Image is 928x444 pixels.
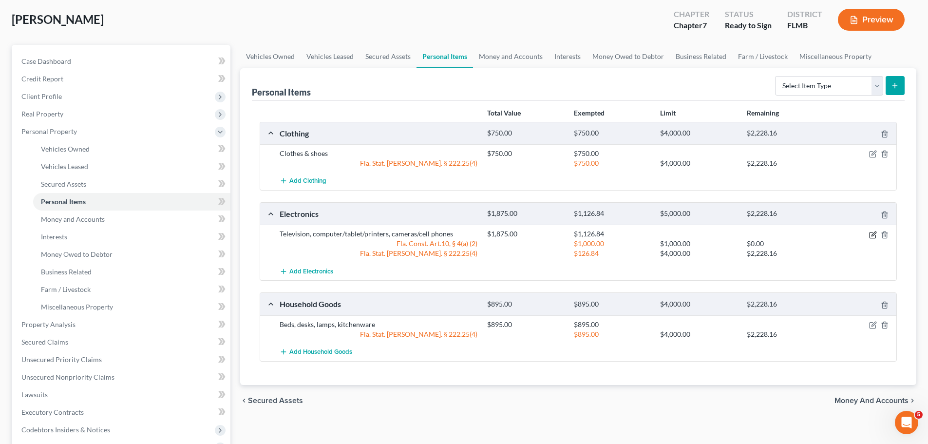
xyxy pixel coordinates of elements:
[569,129,655,138] div: $750.00
[787,9,822,20] div: District
[275,229,482,239] div: Television, computer/tablet/printers, cameras/cell phones
[240,45,301,68] a: Vehicles Owned
[895,411,918,434] iframe: Intercom live chat
[41,268,92,276] span: Business Related
[660,109,676,117] strong: Limit
[41,285,91,293] span: Farm / Livestock
[33,263,230,281] a: Business Related
[33,211,230,228] a: Money and Accounts
[21,338,68,346] span: Secured Claims
[275,299,482,309] div: Household Goods
[747,109,779,117] strong: Remaining
[702,20,707,30] span: 7
[838,9,905,31] button: Preview
[674,9,709,20] div: Chapter
[21,127,77,135] span: Personal Property
[41,215,105,223] span: Money and Accounts
[674,20,709,31] div: Chapter
[569,209,655,218] div: $1,126.84
[834,397,916,405] button: Money and Accounts chevron_right
[41,145,90,153] span: Vehicles Owned
[909,397,916,405] i: chevron_right
[14,368,230,386] a: Unsecured Nonpriority Claims
[14,333,230,351] a: Secured Claims
[473,45,549,68] a: Money and Accounts
[655,300,741,309] div: $4,000.00
[742,239,828,249] div: $0.00
[33,140,230,158] a: Vehicles Owned
[33,228,230,246] a: Interests
[280,343,352,361] button: Add Household Goods
[33,193,230,211] a: Personal Items
[14,53,230,70] a: Case Dashboard
[569,149,655,158] div: $750.00
[794,45,877,68] a: Miscellaneous Property
[14,386,230,404] a: Lawsuits
[21,75,63,83] span: Credit Report
[655,158,741,168] div: $4,000.00
[12,12,104,26] span: [PERSON_NAME]
[742,300,828,309] div: $2,228.16
[41,303,113,311] span: Miscellaneous Property
[574,109,605,117] strong: Exempted
[21,373,114,381] span: Unsecured Nonpriority Claims
[21,110,63,118] span: Real Property
[569,249,655,258] div: $126.84
[275,239,482,249] div: Fla. Const. Art.10, § 4(a) (2)
[21,408,84,416] span: Executory Contracts
[275,149,482,158] div: Clothes & shoes
[280,262,333,280] button: Add Electronics
[275,320,482,329] div: Beds, desks, lamps, kitchenware
[482,229,568,239] div: $1,875.00
[275,249,482,258] div: Fla. Stat. [PERSON_NAME]. § 222.25(4)
[33,298,230,316] a: Miscellaneous Property
[569,329,655,339] div: $895.00
[280,172,326,190] button: Add Clothing
[275,158,482,168] div: Fla. Stat. [PERSON_NAME]. § 222.25(4)
[569,320,655,329] div: $895.00
[725,20,772,31] div: Ready to Sign
[417,45,473,68] a: Personal Items
[33,175,230,193] a: Secured Assets
[655,329,741,339] div: $4,000.00
[41,250,113,258] span: Money Owed to Debtor
[33,246,230,263] a: Money Owed to Debtor
[275,209,482,219] div: Electronics
[14,404,230,421] a: Executory Contracts
[21,390,48,399] span: Lawsuits
[33,281,230,298] a: Farm / Livestock
[301,45,360,68] a: Vehicles Leased
[742,329,828,339] div: $2,228.16
[41,162,88,171] span: Vehicles Leased
[787,20,822,31] div: FLMB
[21,57,71,65] span: Case Dashboard
[670,45,732,68] a: Business Related
[14,70,230,88] a: Credit Report
[742,209,828,218] div: $2,228.16
[252,86,311,98] div: Personal Items
[275,329,482,339] div: Fla. Stat. [PERSON_NAME]. § 222.25(4)
[587,45,670,68] a: Money Owed to Debtor
[289,268,333,275] span: Add Electronics
[569,239,655,249] div: $1,000.00
[289,177,326,185] span: Add Clothing
[21,92,62,100] span: Client Profile
[33,158,230,175] a: Vehicles Leased
[248,397,303,405] span: Secured Assets
[240,397,303,405] button: chevron_left Secured Assets
[21,425,110,434] span: Codebtors Insiders & Notices
[482,149,568,158] div: $750.00
[549,45,587,68] a: Interests
[655,249,741,258] div: $4,000.00
[360,45,417,68] a: Secured Assets
[482,129,568,138] div: $750.00
[732,45,794,68] a: Farm / Livestock
[742,249,828,258] div: $2,228.16
[834,397,909,405] span: Money and Accounts
[482,320,568,329] div: $895.00
[655,239,741,249] div: $1,000.00
[742,129,828,138] div: $2,228.16
[41,180,86,188] span: Secured Assets
[275,128,482,138] div: Clothing
[21,355,102,364] span: Unsecured Priority Claims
